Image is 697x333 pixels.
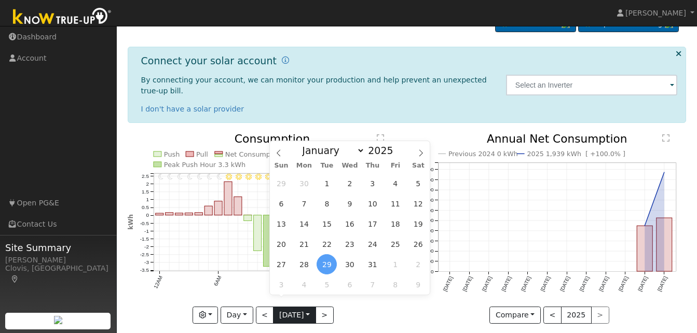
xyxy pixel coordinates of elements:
[317,274,337,295] span: August 5, 2025
[158,174,163,180] i: 12AM - Clear
[144,228,149,234] text: -1
[144,260,149,266] text: -3
[263,215,271,267] rect: onclick=""
[362,234,382,254] span: July 24, 2025
[164,150,180,158] text: Push
[408,254,428,274] span: August 2, 2025
[598,275,610,293] text: [DATE]
[527,150,625,158] text: 2025 1,939 kWh [ +100.0% ]
[317,234,337,254] span: July 22, 2025
[408,274,428,295] span: August 9, 2025
[578,275,590,293] text: [DATE]
[362,173,382,193] span: July 3, 2025
[175,213,183,215] rect: onclick=""
[177,174,183,180] i: 2AM - Clear
[271,274,291,295] span: August 3, 2025
[662,171,666,175] circle: onclick=""
[234,197,242,215] rect: onclick=""
[625,9,686,17] span: [PERSON_NAME]
[141,55,277,67] h1: Connect your solar account
[657,218,672,272] rect: onclick=""
[142,205,149,211] text: 0.5
[140,220,149,226] text: -0.5
[294,173,314,193] span: June 30, 2025
[365,145,402,156] input: Year
[10,275,20,283] a: Map
[317,193,337,214] span: July 8, 2025
[5,255,111,266] div: [PERSON_NAME]
[153,275,163,290] text: 12AM
[235,132,310,145] text: Consumption
[408,214,428,234] span: July 19, 2025
[141,76,487,95] span: By connecting your account, we can monitor your production and help prevent an unexpected true-up...
[430,269,433,274] text: 0
[273,307,316,324] button: [DATE]
[8,6,117,29] img: Know True-Up
[408,193,428,214] span: July 12, 2025
[561,307,592,324] button: 2025
[643,224,647,228] circle: onclick=""
[294,214,314,234] span: July 14, 2025
[317,173,337,193] span: July 1, 2025
[214,201,222,215] rect: onclick=""
[165,213,173,215] rect: onclick=""
[385,234,405,254] span: July 25, 2025
[385,274,405,295] span: August 8, 2025
[461,275,473,293] text: [DATE]
[385,254,405,274] span: August 1, 2025
[271,214,291,234] span: July 13, 2025
[245,174,252,180] i: 9AM - Clear
[294,193,314,214] span: July 7, 2025
[226,174,232,180] i: 7AM - Clear
[221,307,253,324] button: Day
[407,162,430,169] span: Sat
[54,316,62,324] img: retrieve
[271,254,291,274] span: July 27, 2025
[146,213,149,218] text: 0
[270,162,293,169] span: Sun
[146,181,149,187] text: 2
[317,254,337,274] span: July 29, 2025
[339,173,360,193] span: July 2, 2025
[448,150,518,158] text: Previous 2024 0 kWh
[142,189,149,195] text: 1.5
[362,214,382,234] span: July 17, 2025
[185,213,193,215] rect: onclick=""
[506,75,678,95] input: Select an Inverter
[5,241,111,255] span: Site Summary
[657,275,668,293] text: [DATE]
[500,275,512,293] text: [DATE]
[317,214,337,234] span: July 15, 2025
[362,274,382,295] span: August 7, 2025
[377,134,384,142] text: 
[197,174,202,180] i: 4AM - Clear
[539,275,551,293] text: [DATE]
[362,254,382,274] span: July 31, 2025
[271,234,291,254] span: July 20, 2025
[225,150,316,158] text: Net Consumption -5.1 kWh
[297,144,365,157] select: Month
[204,206,212,216] rect: onclick=""
[489,307,541,324] button: Compare
[294,274,314,295] span: August 4, 2025
[207,174,212,180] i: 5AM - Clear
[255,174,262,180] i: 10AM - Clear
[338,162,361,169] span: Wed
[385,193,405,214] span: July 11, 2025
[195,213,202,215] rect: onclick=""
[559,275,571,293] text: [DATE]
[637,226,652,272] rect: onclick=""
[254,215,262,251] rect: onclick=""
[481,275,493,293] text: [DATE]
[618,275,630,293] text: [DATE]
[487,132,627,145] text: Annual Net Consumption
[168,174,173,180] i: 1AM - Clear
[294,254,314,274] span: July 28, 2025
[384,162,407,169] span: Fri
[135,15,192,27] a: Dashboard
[316,162,338,169] span: Tue
[442,275,454,293] text: [DATE]
[164,161,246,169] text: Peak Push Hour 3.3 kWh
[140,268,149,273] text: -3.5
[362,193,382,214] span: July 10, 2025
